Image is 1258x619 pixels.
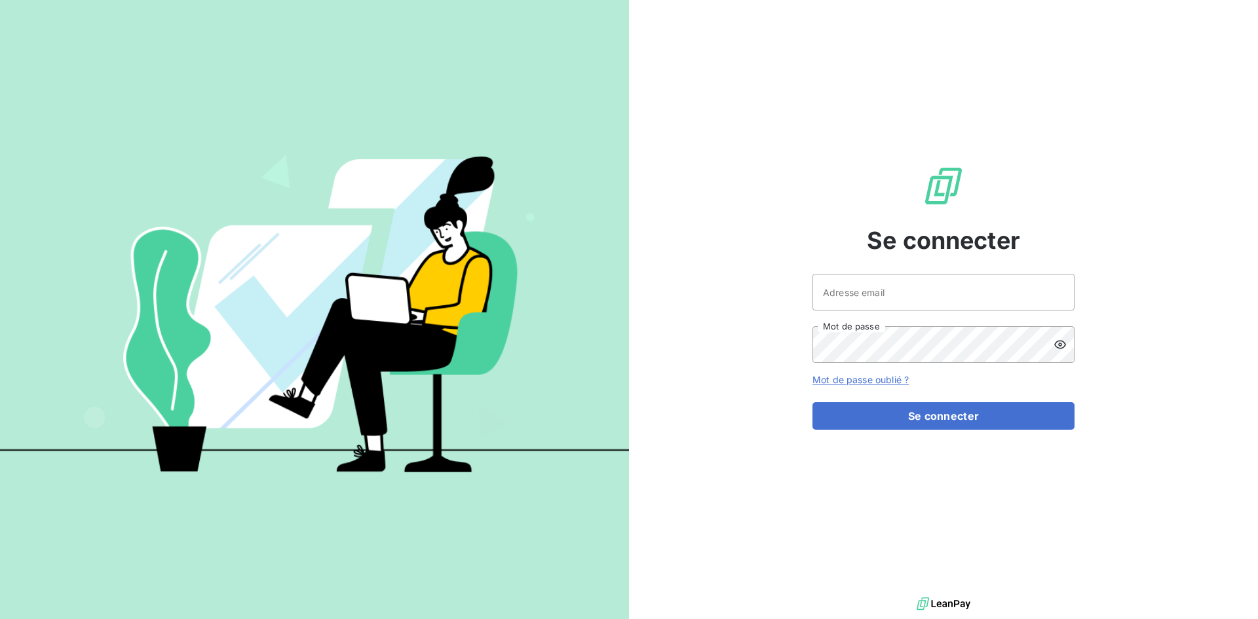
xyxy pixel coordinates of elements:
[917,594,970,614] img: logo
[812,274,1075,310] input: placeholder
[867,223,1020,258] span: Se connecter
[812,374,909,385] a: Mot de passe oublié ?
[923,165,964,207] img: Logo LeanPay
[812,402,1075,430] button: Se connecter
